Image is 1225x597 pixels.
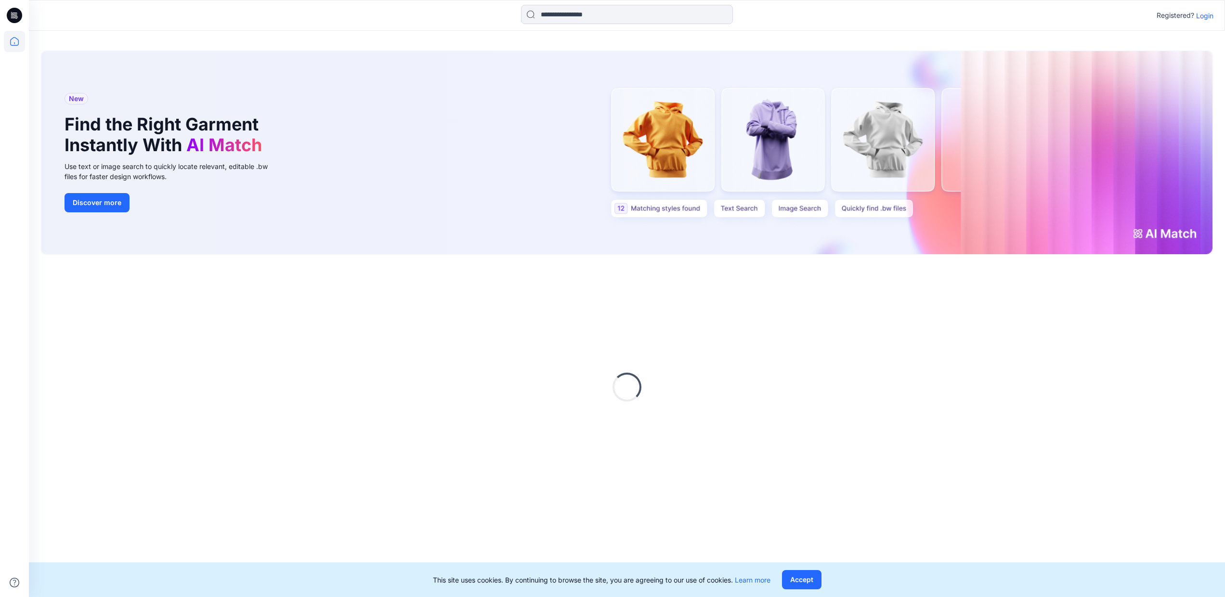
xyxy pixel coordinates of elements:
[433,575,770,585] p: This site uses cookies. By continuing to browse the site, you are agreeing to our use of cookies.
[1157,10,1194,21] p: Registered?
[735,576,770,584] a: Learn more
[186,134,262,156] span: AI Match
[65,193,130,212] button: Discover more
[69,93,84,104] span: New
[782,570,821,589] button: Accept
[1196,11,1213,21] p: Login
[65,114,267,156] h1: Find the Right Garment Instantly With
[65,161,281,182] div: Use text or image search to quickly locate relevant, editable .bw files for faster design workflows.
